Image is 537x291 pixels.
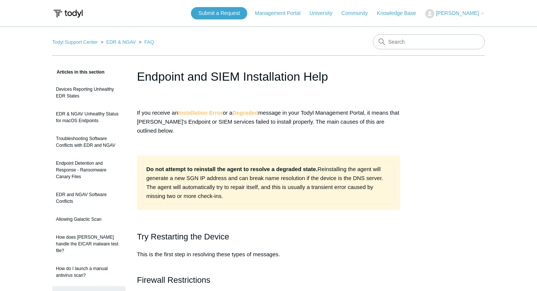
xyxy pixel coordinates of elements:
[52,212,126,226] a: Allowing Galactic Scan
[52,156,126,184] a: Endpoint Detention and Response - Ransomware Canary Files
[143,162,394,204] td: Reinstalling the agent will generate a new SGN IP address and can break name resolution if the de...
[144,39,154,45] a: FAQ
[255,9,308,17] a: Management Portal
[232,109,258,116] strong: Degraded
[52,82,126,103] a: Devices Reporting Unhealthy EDR States
[178,109,223,116] strong: Installation Error
[52,7,84,21] img: Todyl Support Center Help Center home page
[137,273,400,287] h2: Firewall Restrictions
[52,107,126,128] a: EDR & NGAV Unhealthy Status for macOS Endpoints
[373,34,485,49] input: Search
[99,39,137,45] li: EDR & NGAV
[191,7,247,19] a: Submit a Request
[52,39,98,45] a: Todyl Support Center
[310,9,340,17] a: University
[377,9,424,17] a: Knowledge Base
[52,188,126,208] a: EDR and NGAV Software Conflicts
[106,39,136,45] a: EDR & NGAV
[137,108,400,135] p: If you receive an or a message in your Todyl Management Portal, it means that [PERSON_NAME]'s End...
[52,230,126,258] a: How does [PERSON_NAME] handle the EICAR malware test file?
[52,131,126,152] a: Troubleshooting Software Conflicts with EDR and NGAV
[137,230,400,243] h2: Try Restarting the Device
[52,69,104,75] span: Articles in this section
[137,250,400,268] p: This is the first step in resolving these types of messages.
[342,9,376,17] a: Community
[137,39,154,45] li: FAQ
[425,9,485,18] button: [PERSON_NAME]
[52,261,126,282] a: How do I launch a manual antivirus scan?
[52,39,99,45] li: Todyl Support Center
[436,10,479,16] span: [PERSON_NAME]
[137,68,400,86] h1: Endpoint and SIEM Installation Help
[146,166,317,172] strong: Do not attempt to reinstall the agent to resolve a degraded state.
